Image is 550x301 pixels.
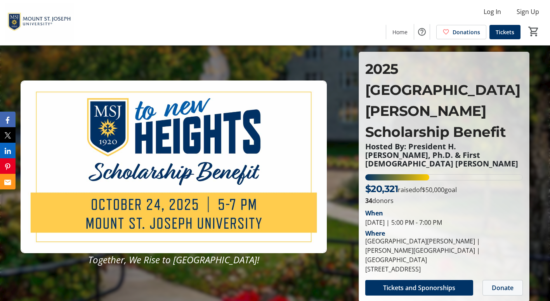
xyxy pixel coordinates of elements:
span: Donations [453,28,480,36]
div: [STREET_ADDRESS] [365,264,523,274]
p: Hosted By: President H. [PERSON_NAME], Ph.D. & First [DEMOGRAPHIC_DATA] [PERSON_NAME] [365,142,523,168]
span: $50,000 [422,185,444,194]
a: Donations [436,25,486,39]
span: Donate [492,283,514,292]
p: 2025 [GEOGRAPHIC_DATA][PERSON_NAME] Scholarship Benefit [365,58,523,142]
span: Tickets [496,28,514,36]
div: [DATE] | 5:00 PM - 7:00 PM [365,218,523,227]
span: Sign Up [517,7,539,16]
span: Home [392,28,408,36]
button: Help [414,24,430,40]
button: Tickets and Sponorships [365,280,473,296]
button: Log In [477,5,507,18]
button: Sign Up [510,5,545,18]
div: When [365,208,383,218]
p: raised of goal [365,182,457,196]
b: 34 [365,196,372,205]
a: Tickets [489,25,521,39]
div: [GEOGRAPHIC_DATA][PERSON_NAME] | [PERSON_NAME][GEOGRAPHIC_DATA] |[GEOGRAPHIC_DATA] [365,236,523,264]
span: Tickets and Sponorships [383,283,455,292]
span: Log In [484,7,501,16]
img: Campaign CTA Media Photo [21,80,327,253]
img: Mount St. Joseph University's Logo [5,3,74,42]
a: Home [386,25,414,39]
button: Cart [527,24,541,38]
div: 40.642% of fundraising goal reached [365,174,523,180]
button: Donate [482,280,523,296]
em: Together, We Rise to [GEOGRAPHIC_DATA]! [88,253,259,266]
span: $20,321 [365,183,398,194]
div: Where [365,230,385,236]
p: donors [365,196,523,205]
